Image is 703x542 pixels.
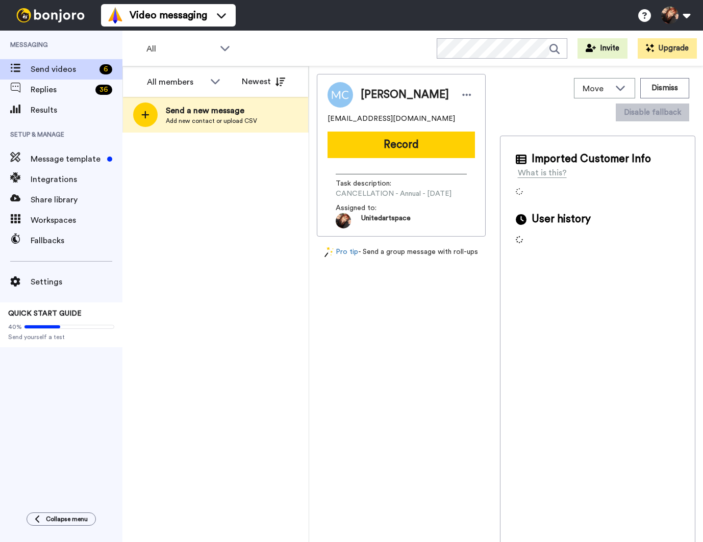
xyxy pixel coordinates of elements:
button: Record [328,132,475,158]
button: Newest [234,71,293,92]
div: 6 [99,64,112,74]
span: Task description : [336,178,407,189]
button: Collapse menu [27,512,96,526]
div: - Send a group message with roll-ups [317,247,486,257]
div: What is this? [518,167,567,179]
span: Assigned to: [336,203,407,213]
span: User history [532,212,591,227]
span: Workspaces [31,214,122,226]
span: Add new contact or upload CSV [166,117,257,125]
span: CANCELLATION - Annual - [DATE] [336,189,451,199]
img: vm-color.svg [107,7,123,23]
span: Send yourself a test [8,333,114,341]
img: bj-logo-header-white.svg [12,8,89,22]
span: Integrations [31,173,122,186]
img: magic-wand.svg [324,247,334,257]
button: Dismiss [640,78,689,98]
button: Invite [578,38,627,59]
span: [PERSON_NAME] [361,87,449,102]
span: 40% [8,323,22,331]
span: Share library [31,194,122,206]
a: Pro tip [324,247,358,257]
span: Replies [31,84,91,96]
span: Move [583,83,610,95]
img: Image of Maria Cummins [328,82,353,108]
span: Imported Customer Info [532,151,651,167]
button: Upgrade [638,38,697,59]
button: Disable fallback [616,104,689,121]
span: Fallbacks [31,235,122,247]
span: Message template [31,153,103,165]
span: Send a new message [166,105,257,117]
div: All members [147,76,205,88]
img: e9f9ed0f-c7f5-4795-a7d8-e56d8a83c84a-1579645839.jpg [336,213,351,228]
div: 36 [95,85,112,95]
span: [EMAIL_ADDRESS][DOMAIN_NAME] [328,114,455,124]
span: Send videos [31,63,95,75]
span: Video messaging [130,8,207,22]
span: Settings [31,276,122,288]
span: Collapse menu [46,515,88,523]
span: Unitedartspace [361,213,411,228]
span: Results [31,104,122,116]
span: QUICK START GUIDE [8,310,82,317]
span: All [146,43,215,55]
